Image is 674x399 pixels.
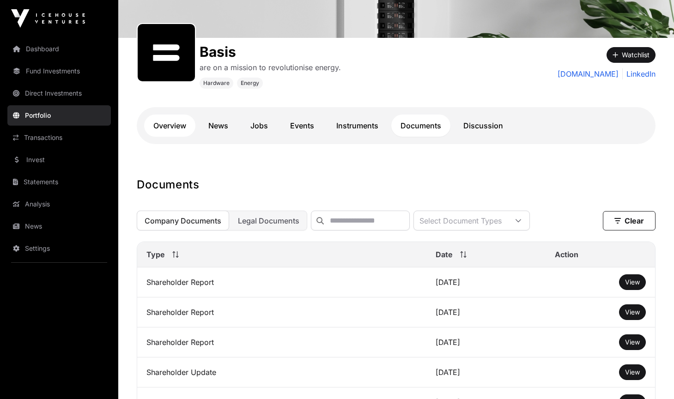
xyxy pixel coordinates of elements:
[137,267,426,297] td: Shareholder Report
[7,61,111,81] a: Fund Investments
[619,334,646,350] button: View
[137,177,656,192] h1: Documents
[628,355,674,399] iframe: Chat Widget
[7,83,111,103] a: Direct Investments
[558,68,619,79] a: [DOMAIN_NAME]
[603,211,656,230] button: Clear
[200,62,341,73] p: are on a mission to revolutionise energy.
[625,308,640,316] span: View
[7,194,111,214] a: Analysis
[426,357,546,387] td: [DATE]
[7,238,111,259] a: Settings
[619,364,646,380] button: View
[625,368,640,376] span: View
[625,338,640,346] span: View
[145,216,221,225] span: Company Documents
[241,115,277,137] a: Jobs
[7,127,111,148] a: Transactions
[555,249,578,260] span: Action
[146,249,165,260] span: Type
[7,105,111,126] a: Portfolio
[238,216,299,225] span: Legal Documents
[137,297,426,327] td: Shareholder Report
[141,28,191,78] img: SVGs_Basis.svg
[625,368,640,377] a: View
[327,115,388,137] a: Instruments
[241,79,259,87] span: Energy
[619,274,646,290] button: View
[426,327,546,357] td: [DATE]
[199,115,237,137] a: News
[625,338,640,347] a: View
[137,327,426,357] td: Shareholder Report
[7,150,111,170] a: Invest
[137,211,229,230] button: Company Documents
[203,79,230,87] span: Hardware
[7,39,111,59] a: Dashboard
[454,115,512,137] a: Discussion
[607,47,656,63] button: Watchlist
[426,297,546,327] td: [DATE]
[200,43,341,60] h1: Basis
[426,267,546,297] td: [DATE]
[7,172,111,192] a: Statements
[625,308,640,317] a: View
[144,115,195,137] a: Overview
[391,115,450,137] a: Documents
[622,68,656,79] a: LinkedIn
[414,211,507,230] div: Select Document Types
[11,9,85,28] img: Icehouse Ventures Logo
[230,211,307,230] button: Legal Documents
[281,115,323,137] a: Events
[137,357,426,387] td: Shareholder Update
[625,278,640,287] a: View
[7,216,111,236] a: News
[625,278,640,286] span: View
[436,249,453,260] span: Date
[144,115,648,137] nav: Tabs
[619,304,646,320] button: View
